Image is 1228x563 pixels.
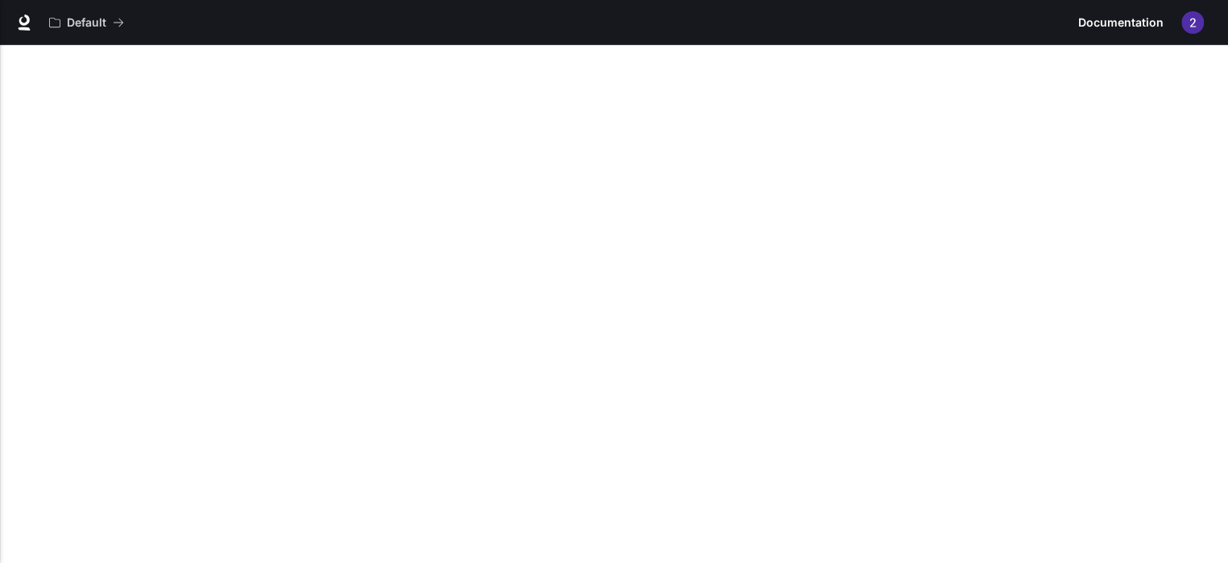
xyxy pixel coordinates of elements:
span: Documentation [1078,13,1164,33]
button: User avatar [1176,6,1209,39]
img: User avatar [1181,11,1204,34]
p: Default [67,16,106,30]
a: Documentation [1072,6,1170,39]
button: All workspaces [42,6,131,39]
